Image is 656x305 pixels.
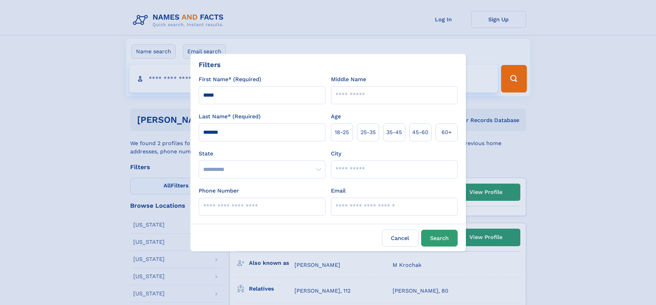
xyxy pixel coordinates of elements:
[199,187,239,195] label: Phone Number
[199,112,261,121] label: Last Name* (Required)
[331,112,341,121] label: Age
[412,128,428,137] span: 45‑60
[331,75,366,84] label: Middle Name
[361,128,376,137] span: 25‑35
[199,75,261,84] label: First Name* (Required)
[421,230,458,247] button: Search
[331,150,341,158] label: City
[199,59,221,70] div: Filters
[386,128,402,137] span: 35‑45
[335,128,349,137] span: 18‑25
[331,187,346,195] label: Email
[382,230,418,247] label: Cancel
[441,128,452,137] span: 60+
[199,150,325,158] label: State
